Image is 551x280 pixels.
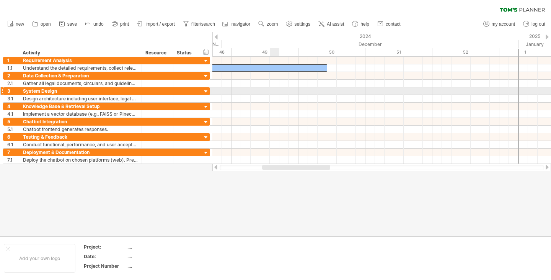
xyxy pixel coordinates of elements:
div: 4 [7,103,19,110]
div: Date: [84,253,126,260]
div: Add your own logo [4,244,75,273]
span: undo [93,21,104,27]
div: Status [177,49,194,57]
div: 7 [7,149,19,156]
a: settings [284,19,313,29]
a: help [350,19,372,29]
div: 5.1 [7,126,19,133]
span: my account [492,21,515,27]
div: Chatbot frontend generates responses. [23,126,138,133]
div: 52 [432,48,499,56]
div: .... [127,244,192,250]
span: zoom [267,21,278,27]
a: log out [521,19,548,29]
div: 1 [7,57,19,64]
div: Deployment & Documentation [23,149,138,156]
div: Chatbot Integration [23,118,138,125]
span: settings [295,21,310,27]
div: Conduct functional, performance, and user acceptance testing. Collect feedback to fix issues and ... [23,141,138,148]
a: contact [375,19,403,29]
div: Understand the detailed requirements, collect relevant mining Acts, Rules, and Regulations, and i... [23,64,138,72]
a: navigator [221,19,253,29]
div: .... [127,263,192,269]
div: Project Number [84,263,126,269]
a: filter/search [181,19,217,29]
div: 6 [7,133,19,141]
div: .... [127,253,192,260]
div: Testing & Feedback [23,133,138,141]
span: import / export [145,21,175,27]
div: Implement a vector database (e.g., FAISS or Pinecone) for efficient document search and indexing. [23,110,138,118]
a: undo [83,19,106,29]
div: 50 [298,48,365,56]
a: my account [481,19,517,29]
a: print [110,19,131,29]
span: save [67,21,77,27]
div: Activity [23,49,137,57]
span: filter/search [191,21,215,27]
span: navigator [231,21,250,27]
div: Deploy the chatbot on chosen platforms (web). Prepare user manuals and technical documentation. [23,156,138,164]
span: AI assist [327,21,344,27]
div: System Design [23,87,138,95]
div: 3 [7,87,19,95]
a: save [57,19,79,29]
a: new [5,19,26,29]
a: import / export [135,19,177,29]
div: December 2024 [222,40,518,48]
div: Data Collection & Preparation [23,72,138,79]
a: zoom [256,19,280,29]
div: Requirement Analysis [23,57,138,64]
span: log out [531,21,545,27]
div: 1.1 [7,64,19,72]
a: open [30,19,53,29]
div: 6.1 [7,141,19,148]
span: print [120,21,129,27]
div: 3.1 [7,95,19,102]
div: 2 [7,72,19,79]
div: 4.1 [7,110,19,118]
div: Project: [84,244,126,250]
div: 2.1 [7,80,19,87]
span: open [41,21,51,27]
span: new [16,21,24,27]
span: contact [386,21,401,27]
div: Resource [145,49,169,57]
div: 51 [365,48,432,56]
div: 49 [231,48,298,56]
div: 7.1 [7,156,19,164]
div: Gather all legal documents, circulars, and guidelines. Clean and structure the data, segment laws... [23,80,138,87]
div: Knowledge Base & Retrieval Setup [23,103,138,110]
span: help [360,21,369,27]
a: AI assist [316,19,346,29]
div: Design architecture including user interface, legal document database, retrieval system, and resp... [23,95,138,102]
div: 5 [7,118,19,125]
